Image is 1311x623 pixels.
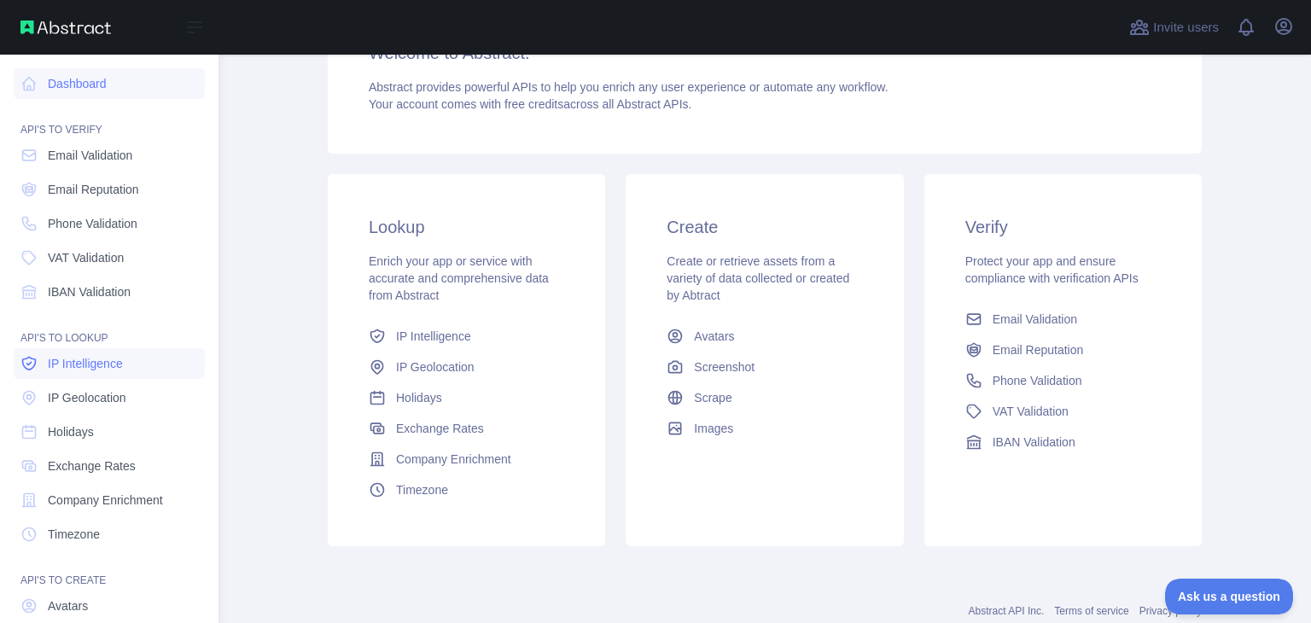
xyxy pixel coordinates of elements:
[1165,579,1294,614] iframe: Toggle Customer Support
[660,382,869,413] a: Scrape
[14,519,205,550] a: Timezone
[504,97,563,111] span: free credits
[993,403,1069,420] span: VAT Validation
[48,215,137,232] span: Phone Validation
[14,382,205,413] a: IP Geolocation
[993,372,1082,389] span: Phone Validation
[667,254,849,302] span: Create or retrieve assets from a variety of data collected or created by Abtract
[1153,18,1219,38] span: Invite users
[396,358,475,376] span: IP Geolocation
[958,427,1168,457] a: IBAN Validation
[965,254,1139,285] span: Protect your app and ensure compliance with verification APIs
[14,277,205,307] a: IBAN Validation
[362,382,571,413] a: Holidays
[14,416,205,447] a: Holidays
[14,311,205,345] div: API'S TO LOOKUP
[48,526,100,543] span: Timezone
[14,591,205,621] a: Avatars
[369,80,889,94] span: Abstract provides powerful APIs to help you enrich any user experience or automate any workflow.
[48,181,139,198] span: Email Reputation
[993,341,1084,358] span: Email Reputation
[14,485,205,515] a: Company Enrichment
[694,420,733,437] span: Images
[14,140,205,171] a: Email Validation
[14,68,205,99] a: Dashboard
[48,423,94,440] span: Holidays
[660,352,869,382] a: Screenshot
[396,420,484,437] span: Exchange Rates
[14,451,205,481] a: Exchange Rates
[694,328,734,345] span: Avatars
[969,605,1045,617] a: Abstract API Inc.
[958,396,1168,427] a: VAT Validation
[958,365,1168,396] a: Phone Validation
[48,147,132,164] span: Email Validation
[1054,605,1128,617] a: Terms of service
[362,475,571,505] a: Timezone
[369,97,691,111] span: Your account comes with across all Abstract APIs.
[396,389,442,406] span: Holidays
[14,208,205,239] a: Phone Validation
[369,215,564,239] h3: Lookup
[14,553,205,587] div: API'S TO CREATE
[958,304,1168,335] a: Email Validation
[694,358,755,376] span: Screenshot
[660,413,869,444] a: Images
[48,597,88,614] span: Avatars
[1139,605,1202,617] a: Privacy policy
[396,451,511,468] span: Company Enrichment
[958,335,1168,365] a: Email Reputation
[48,249,124,266] span: VAT Validation
[14,102,205,137] div: API'S TO VERIFY
[48,389,126,406] span: IP Geolocation
[965,215,1161,239] h3: Verify
[48,457,136,475] span: Exchange Rates
[20,20,111,34] img: Abstract API
[48,283,131,300] span: IBAN Validation
[48,355,123,372] span: IP Intelligence
[362,352,571,382] a: IP Geolocation
[694,389,731,406] span: Scrape
[14,348,205,379] a: IP Intelligence
[362,444,571,475] a: Company Enrichment
[362,413,571,444] a: Exchange Rates
[660,321,869,352] a: Avatars
[369,254,549,302] span: Enrich your app or service with accurate and comprehensive data from Abstract
[396,328,471,345] span: IP Intelligence
[362,321,571,352] a: IP Intelligence
[667,215,862,239] h3: Create
[14,242,205,273] a: VAT Validation
[14,174,205,205] a: Email Reputation
[993,434,1075,451] span: IBAN Validation
[1126,14,1222,41] button: Invite users
[396,481,448,498] span: Timezone
[993,311,1077,328] span: Email Validation
[48,492,163,509] span: Company Enrichment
